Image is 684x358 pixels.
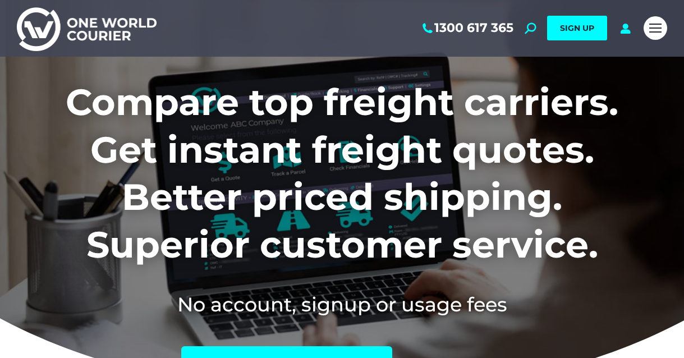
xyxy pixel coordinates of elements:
[547,16,607,40] a: SIGN UP
[420,21,513,35] a: 1300 617 365
[560,23,594,33] span: SIGN UP
[17,291,667,318] h2: No account, signup or usage fees
[17,79,667,268] h1: Compare top freight carriers. Get instant freight quotes. Better priced shipping. Superior custom...
[17,6,157,51] img: One World Courier
[644,16,667,40] a: Mobile menu icon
